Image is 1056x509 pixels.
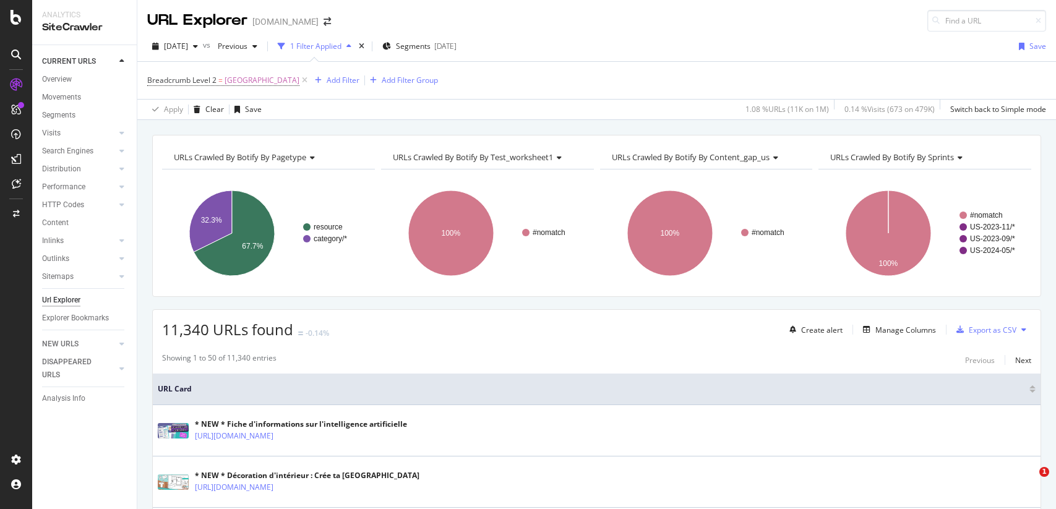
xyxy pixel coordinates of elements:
[213,36,262,56] button: Previous
[970,223,1015,231] text: US-2023-11/*
[225,72,299,89] span: [GEOGRAPHIC_DATA]
[42,199,84,212] div: HTTP Codes
[42,199,116,212] a: HTTP Codes
[1029,41,1046,51] div: Save
[42,127,116,140] a: Visits
[230,100,262,119] button: Save
[396,41,431,51] span: Segments
[314,234,347,243] text: category/*
[42,294,80,307] div: Url Explorer
[42,163,81,176] div: Distribution
[147,75,217,85] span: Breadcrumb Level 2
[945,100,1046,119] button: Switch back to Simple mode
[42,109,75,122] div: Segments
[42,181,85,194] div: Performance
[327,75,359,85] div: Add Filter
[42,216,128,229] a: Content
[42,234,64,247] div: Inlinks
[1015,355,1031,366] div: Next
[660,229,679,237] text: 100%
[158,423,189,438] img: main image
[324,17,331,26] div: arrow-right-arrow-left
[42,91,128,104] a: Movements
[42,234,116,247] a: Inlinks
[195,470,419,481] div: * NEW * Décoration d'intérieur : Crée ta [GEOGRAPHIC_DATA]
[42,109,128,122] a: Segments
[828,147,1020,167] h4: URLs Crawled By Botify By sprints
[195,430,273,442] a: [URL][DOMAIN_NAME]
[42,55,116,68] a: CURRENT URLS
[950,104,1046,114] div: Switch back to Simple mode
[927,10,1046,32] input: Find a URL
[1014,467,1044,497] iframe: Intercom live chat
[42,127,61,140] div: Visits
[609,147,802,167] h4: URLs Crawled By Botify By content_gap_us
[252,15,319,28] div: [DOMAIN_NAME]
[174,152,306,163] span: URLs Crawled By Botify By pagetype
[162,319,293,340] span: 11,340 URLs found
[42,252,116,265] a: Outlinks
[434,41,457,51] div: [DATE]
[970,246,1015,255] text: US-2024-05/*
[290,41,341,51] div: 1 Filter Applied
[306,328,329,338] div: -0.14%
[356,40,367,53] div: times
[213,41,247,51] span: Previous
[42,270,116,283] a: Sitemaps
[42,145,93,158] div: Search Engines
[1015,353,1031,367] button: Next
[612,152,770,163] span: URLs Crawled By Botify By content_gap_us
[158,474,189,490] img: main image
[393,152,553,163] span: URLs Crawled By Botify By test_worksheet1
[42,312,109,325] div: Explorer Bookmarks
[42,91,81,104] div: Movements
[205,104,224,114] div: Clear
[600,179,813,287] div: A chart.
[171,147,364,167] h4: URLs Crawled By Botify By pagetype
[42,10,127,20] div: Analytics
[381,179,594,287] svg: A chart.
[858,322,936,337] button: Manage Columns
[310,73,359,88] button: Add Filter
[42,163,116,176] a: Distribution
[42,145,116,158] a: Search Engines
[42,216,69,229] div: Content
[42,181,116,194] a: Performance
[969,325,1016,335] div: Export as CSV
[1014,36,1046,56] button: Save
[42,392,128,405] a: Analysis Info
[801,325,843,335] div: Create alert
[203,40,213,50] span: vs
[201,216,222,225] text: 32.3%
[147,100,183,119] button: Apply
[441,229,460,237] text: 100%
[745,104,829,114] div: 1.08 % URLs ( 11K on 1M )
[365,73,438,88] button: Add Filter Group
[42,338,116,351] a: NEW URLS
[965,353,995,367] button: Previous
[818,179,1031,287] svg: A chart.
[42,312,128,325] a: Explorer Bookmarks
[162,353,277,367] div: Showing 1 to 50 of 11,340 entries
[752,228,784,237] text: #nomatch
[195,419,407,430] div: * NEW * Fiche d'informations sur l'intelligence artificielle
[879,259,898,268] text: 100%
[844,104,935,114] div: 0.14 % Visits ( 673 on 479K )
[830,152,954,163] span: URLs Crawled By Botify By sprints
[195,481,273,494] a: [URL][DOMAIN_NAME]
[189,100,224,119] button: Clear
[164,41,188,51] span: 2025 Oct. 3rd
[970,234,1015,243] text: US-2023-09/*
[784,320,843,340] button: Create alert
[298,331,303,335] img: Equal
[147,10,247,31] div: URL Explorer
[273,36,356,56] button: 1 Filter Applied
[242,242,263,250] text: 67.7%
[875,325,936,335] div: Manage Columns
[147,36,203,56] button: [DATE]
[162,179,375,287] svg: A chart.
[951,320,1016,340] button: Export as CSV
